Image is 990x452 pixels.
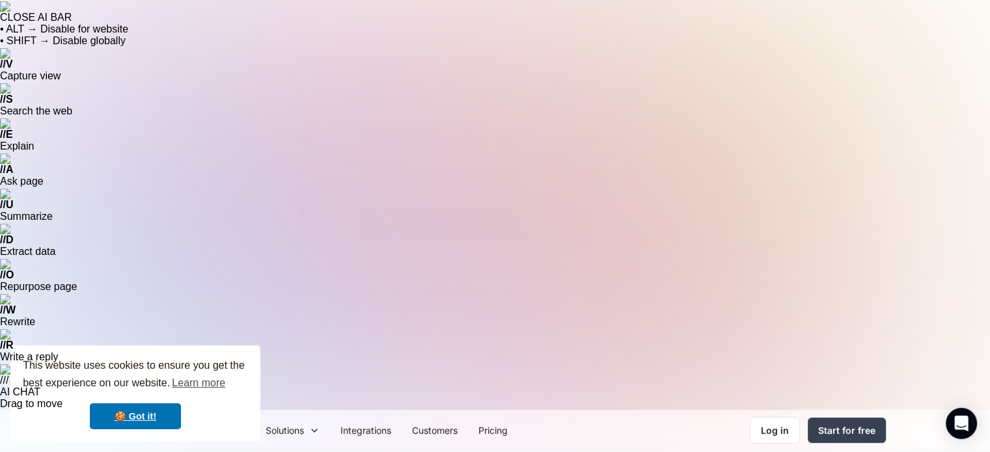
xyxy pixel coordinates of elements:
a: Start for free [808,418,886,443]
div: Solutions [266,423,304,437]
a: Pricing [468,416,518,445]
a: Integrations [330,416,402,445]
a: Log in [750,417,800,444]
div: Solutions [255,416,330,445]
div: Log in [761,423,789,437]
a: dismiss cookie message [90,403,181,429]
div: Open Intercom Messenger [946,408,977,439]
a: Customers [402,416,468,445]
div: Start for free [818,423,875,437]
